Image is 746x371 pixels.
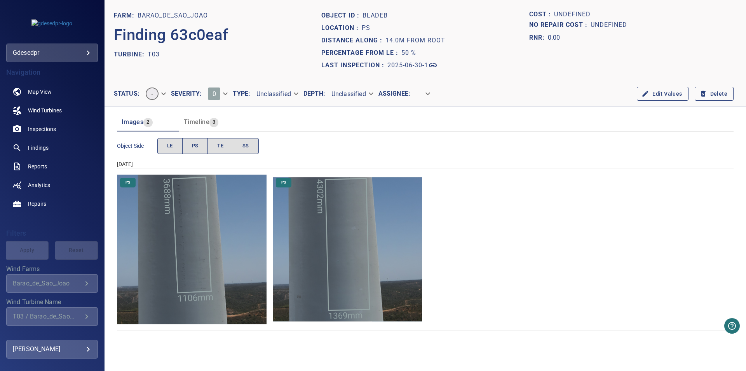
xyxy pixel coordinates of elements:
img: gdesedpr-logo [31,19,72,27]
span: LE [167,142,173,150]
h4: Navigation [6,68,98,76]
h4: Filters [6,229,98,237]
button: LE [157,138,183,154]
a: repairs noActive [6,194,98,213]
span: Map View [28,88,52,96]
button: PS [182,138,208,154]
div: Wind Turbine Name [6,307,98,326]
p: Percentage from LE : [321,48,401,58]
h1: Cost : [529,11,554,18]
span: PS [121,180,135,185]
img: Barao_de_Sao_Joao/T03/2025-06-30-1/2025-06-30-2/image134wp141.jpg [117,175,267,324]
label: Type : [233,91,250,97]
span: Reports [28,163,47,170]
div: objectSide [157,138,259,154]
div: Unclassified [250,87,303,101]
span: Images [122,118,143,126]
label: Status : [114,91,139,97]
p: Distance along : [321,36,385,45]
p: 0.00 [548,33,560,42]
div: [PERSON_NAME] [13,343,91,355]
div: - [139,84,171,103]
span: 3 [209,118,218,127]
span: Repairs [28,200,46,208]
p: Barao_de_Sao_Joao [138,11,208,20]
div: ​ [410,87,435,101]
a: analytics noActive [6,176,98,194]
p: 50 % [401,48,416,58]
p: 2025-06-30-1 [387,61,428,70]
p: Undefined [554,9,591,20]
a: map noActive [6,82,98,101]
span: Object Side [117,142,157,150]
img: Barao_de_Sao_Joao/T03/2025-06-30-1/2025-06-30-2/image135wp142.jpg [273,175,422,324]
span: - [146,90,158,98]
button: TE [207,138,233,154]
a: windturbines noActive [6,101,98,120]
span: PS [277,180,291,185]
span: PS [192,142,199,150]
a: reports noActive [6,157,98,176]
h1: RNR: [529,33,548,42]
div: Barao_de_Sao_Joao [13,280,82,287]
span: Wind Turbines [28,107,62,114]
div: T03 / Barao_de_Sao_Joao [13,313,82,320]
div: gdesedpr [13,47,91,59]
span: 2 [143,118,152,127]
div: 0 [202,84,233,103]
p: FARM: [114,11,138,20]
label: Wind Farms [6,266,98,272]
p: PS [362,23,370,33]
div: gdesedpr [6,44,98,62]
span: The base labour and equipment costs to repair the finding. Does not include the loss of productio... [529,9,554,20]
p: Object ID : [321,11,363,20]
div: Wind Farms [6,274,98,293]
a: findings noActive [6,138,98,157]
p: 14.0m from root [385,36,445,45]
h1: No Repair Cost : [529,21,591,29]
label: Assignee : [378,91,410,97]
button: Delete [695,87,734,101]
span: TE [217,142,223,150]
span: Findings [28,144,49,152]
span: Timeline [184,118,209,126]
span: Analytics [28,181,50,189]
p: Location : [321,23,362,33]
button: SS [233,138,259,154]
div: Unclassified [325,87,378,101]
div: [DATE] [117,160,734,168]
span: Projected additional costs incurred by waiting 1 year to repair. This is a function of possible i... [529,20,591,30]
label: Depth : [303,91,325,97]
a: 2025-06-30-1 [387,61,437,70]
p: bladeB [363,11,388,20]
p: TURBINE: [114,50,148,59]
span: Inspections [28,125,56,133]
p: Finding 63c0eaf [114,23,228,47]
button: Edit Values [637,87,688,101]
a: inspections noActive [6,120,98,138]
label: Severity : [171,91,202,97]
span: SS [242,142,249,150]
label: Wind Turbine Name [6,299,98,305]
span: 0 [213,90,216,98]
p: T03 [148,50,160,59]
p: Last Inspection : [321,61,387,70]
span: The ratio of the additional incurred cost of repair in 1 year and the cost of repairing today. Fi... [529,31,560,44]
p: Undefined [591,20,627,30]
